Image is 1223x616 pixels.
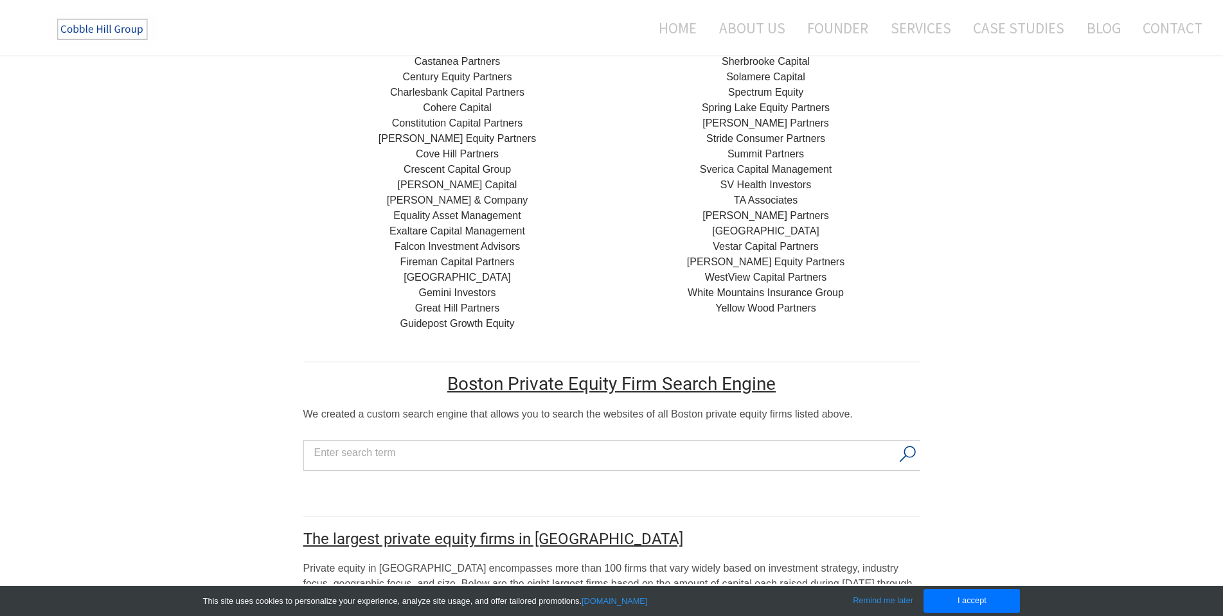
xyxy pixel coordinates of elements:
[712,225,819,236] a: ​[GEOGRAPHIC_DATA]
[49,13,158,46] img: The Cobble Hill Group LLC
[390,87,524,98] a: Charlesbank Capital Partners
[706,133,825,144] a: Stride Consumer Partners
[404,164,511,175] a: ​Crescent Capital Group
[314,443,892,462] input: Search input
[393,210,521,221] a: ​Equality Asset Management
[726,71,805,82] a: Solamere Capital
[881,11,961,45] a: Services
[702,102,830,113] a: Spring Lake Equity Partners
[303,530,683,548] font: ​The largest private equity firms in [GEOGRAPHIC_DATA]
[705,272,827,283] a: ​WestView Capital Partners
[798,11,878,45] a: Founder
[700,164,832,175] a: Sverica Capital Management
[713,241,819,252] a: ​Vestar Capital Partners
[447,373,776,394] u: Boston Private Equity Firm Search Engine
[379,133,536,144] a: ​[PERSON_NAME] Equity Partners
[728,87,803,98] a: Spectrum Equity
[392,118,523,128] a: Constitution Capital Partners
[400,318,515,329] a: Guidepost Growth Equity
[853,595,913,605] a: Remind me later
[582,596,647,606] a: [DOMAIN_NAME]
[702,210,829,221] a: [PERSON_NAME] Partners
[389,225,525,236] a: ​Exaltare Capital Management
[400,256,515,267] a: Fireman Capital Partners
[924,589,1020,613] a: I accept
[715,303,816,313] a: Yellow Wood Partners
[423,102,492,113] a: Cohere Capital
[415,303,500,313] a: Great Hill Partners​
[1077,11,1130,45] a: Blog
[415,56,500,67] a: ​Castanea Partners
[1133,11,1202,45] a: Contact
[722,56,810,67] a: ​Sherbrooke Capital​
[720,179,811,190] a: SV Health Investors
[416,148,499,159] a: Cove Hill Partners
[734,195,798,206] a: ​TA Associates
[398,179,517,190] a: [PERSON_NAME] Capital
[688,287,844,298] a: White Mountains Insurance Group
[710,11,795,45] a: About Us
[687,256,844,267] a: [PERSON_NAME] Equity Partners
[963,11,1074,45] a: Case Studies
[895,441,921,468] button: Search
[404,272,511,283] a: ​[GEOGRAPHIC_DATA]
[387,195,528,206] a: [PERSON_NAME] & Company
[395,241,521,252] a: ​Falcon Investment Advisors
[639,11,706,45] a: Home
[403,71,512,82] a: ​Century Equity Partners
[418,287,495,298] a: Gemini Investors
[728,148,804,159] a: Summit Partners
[702,118,829,128] a: [PERSON_NAME] Partners
[303,407,920,422] div: ​We created a custom search engine that allows you to search the websites of all Boston private e...
[303,561,920,607] div: Private equity in [GEOGRAPHIC_DATA] encompasses more than 100 firms that vary widely based on inv...
[203,596,851,607] div: This site uses cookies to personalize your experience, analyze site usage, and offer tailored pro...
